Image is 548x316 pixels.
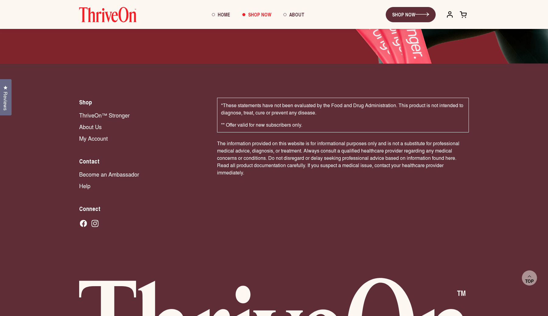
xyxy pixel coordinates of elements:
p: The information provided on this website is for informational purposes only and is not a substitu... [217,140,469,176]
p: *These statements have not been evaluated by the Food and Drug Administration. This product is no... [221,102,465,116]
span: Reviews [2,92,9,111]
a: Home [206,6,236,23]
a: Become an Ambassador [79,170,205,178]
a: My Account [79,134,205,142]
p: ** Offer valid for new subscribers only. [221,121,465,128]
span: About [289,11,304,18]
h2: Shop [79,98,205,106]
a: Help [79,182,205,190]
span: Shop Now [248,11,271,18]
h2: Contact [79,157,205,165]
a: About Us [79,123,205,131]
span: Home [218,11,230,18]
a: About [277,6,311,23]
span: Top [525,279,534,284]
a: ThriveOn™ Stronger [79,111,205,119]
a: Shop Now [236,6,277,23]
h2: Connect [79,204,205,213]
a: SHOP NOW [386,7,436,22]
